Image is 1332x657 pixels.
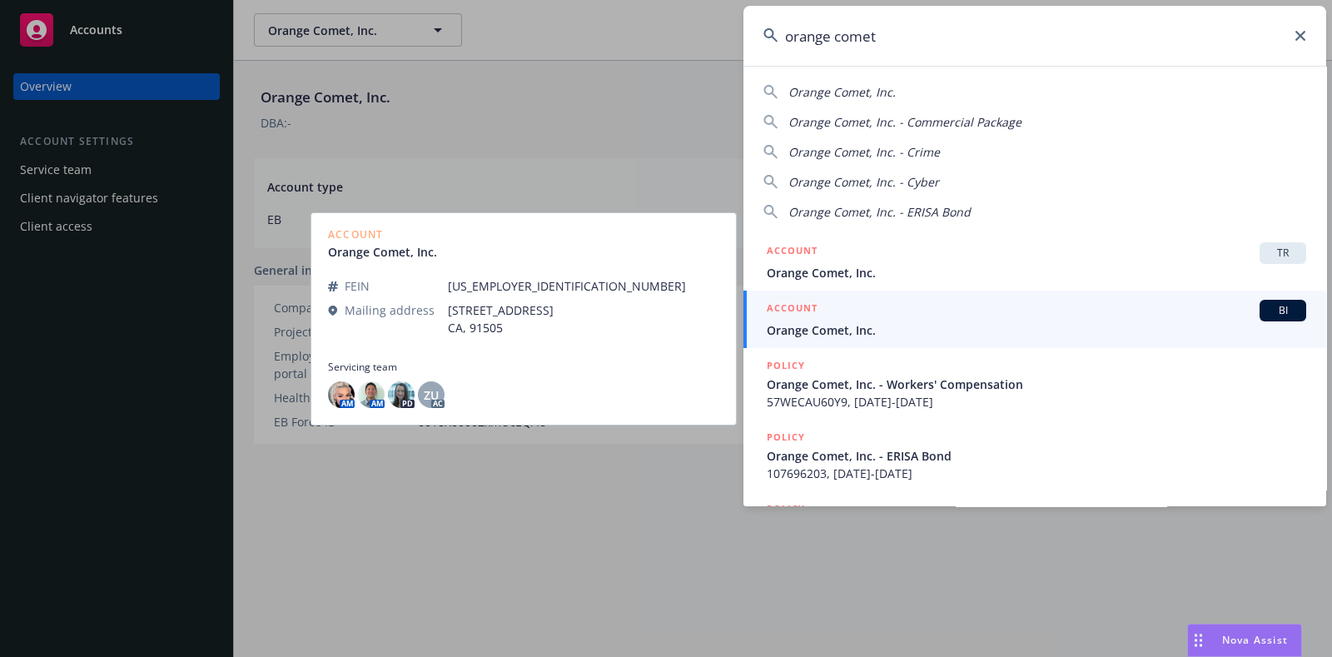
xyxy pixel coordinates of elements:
a: POLICYOrange Comet, Inc. - ERISA Bond107696203, [DATE]-[DATE] [743,420,1326,491]
span: Orange Comet, Inc. [767,264,1306,281]
span: Orange Comet, Inc. - Commercial Package [788,114,1021,130]
h5: POLICY [767,429,805,445]
button: Nova Assist [1187,624,1302,657]
a: ACCOUNTTROrange Comet, Inc. [743,233,1326,291]
h5: ACCOUNT [767,300,818,320]
span: 57WECAU60Y9, [DATE]-[DATE] [767,393,1306,411]
span: BI [1266,303,1300,318]
span: Orange Comet, Inc. [767,321,1306,339]
div: Drag to move [1188,625,1209,656]
h5: ACCOUNT [767,242,818,262]
span: Nova Assist [1222,633,1288,647]
a: ACCOUNTBIOrange Comet, Inc. [743,291,1326,348]
a: POLICY [743,491,1326,563]
input: Search... [743,6,1326,66]
span: 107696203, [DATE]-[DATE] [767,465,1306,482]
span: Orange Comet, Inc. - Crime [788,144,940,160]
span: Orange Comet, Inc. [788,84,896,100]
h5: POLICY [767,357,805,374]
a: POLICYOrange Comet, Inc. - Workers' Compensation57WECAU60Y9, [DATE]-[DATE] [743,348,1326,420]
span: Orange Comet, Inc. - Cyber [788,174,939,190]
span: TR [1266,246,1300,261]
span: Orange Comet, Inc. - ERISA Bond [788,204,971,220]
h5: POLICY [767,500,805,517]
span: Orange Comet, Inc. - Workers' Compensation [767,376,1306,393]
span: Orange Comet, Inc. - ERISA Bond [767,447,1306,465]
